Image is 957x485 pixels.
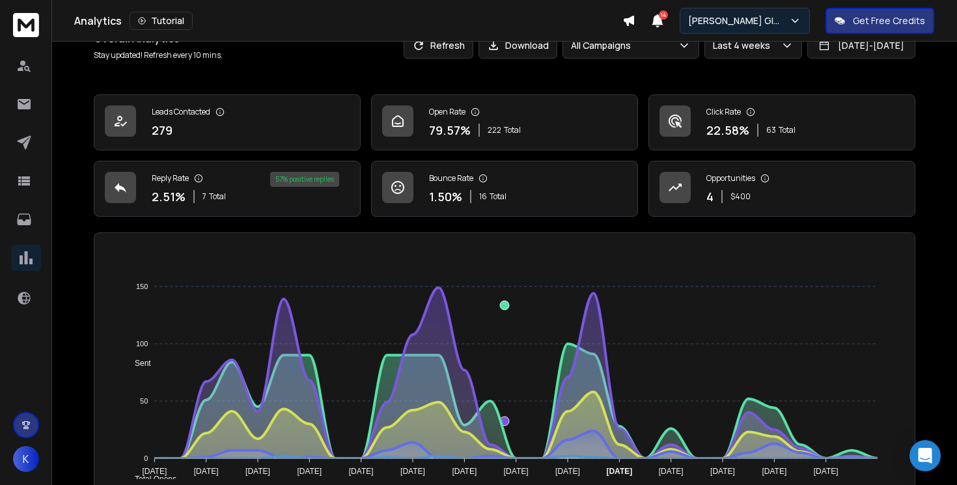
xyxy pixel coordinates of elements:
p: Stay updated! Refresh every 10 mins. [94,50,223,61]
p: Leads Contacted [152,107,210,117]
p: Last 4 weeks [713,39,775,52]
div: Open Intercom Messenger [909,440,941,471]
tspan: [DATE] [762,467,787,476]
span: Total [490,191,506,202]
tspan: [DATE] [555,467,580,476]
tspan: 150 [136,283,148,290]
p: $ 400 [730,191,751,202]
tspan: [DATE] [400,467,425,476]
p: Click Rate [706,107,741,117]
p: All Campaigns [571,39,636,52]
tspan: [DATE] [142,467,167,476]
button: Get Free Credits [825,8,934,34]
tspan: [DATE] [504,467,529,476]
button: Refresh [404,33,473,59]
tspan: [DATE] [194,467,219,476]
span: Total [779,125,796,135]
div: Analytics [74,12,622,30]
p: [PERSON_NAME] Global [688,14,789,27]
a: Bounce Rate1.50%16Total [371,161,638,217]
p: Open Rate [429,107,465,117]
tspan: 50 [140,397,148,405]
tspan: 100 [136,340,148,348]
button: K [13,446,39,472]
p: Opportunities [706,173,755,184]
a: Leads Contacted279 [94,94,361,150]
tspan: [DATE] [814,467,839,476]
tspan: [DATE] [659,467,684,476]
a: Reply Rate2.51%7Total57% positive replies [94,161,361,217]
span: 16 [479,191,487,202]
p: Refresh [430,39,465,52]
span: 7 [202,191,206,202]
tspan: 0 [144,454,148,462]
p: 1.50 % [429,187,462,206]
span: Sent [125,359,151,368]
tspan: [DATE] [710,467,735,476]
p: 4 [706,187,714,206]
p: Get Free Credits [853,14,925,27]
p: 22.58 % [706,121,749,139]
tspan: [DATE] [452,467,477,476]
button: Download [478,33,557,59]
p: Bounce Rate [429,173,473,184]
tspan: [DATE] [297,467,322,476]
span: Total [209,191,226,202]
a: Open Rate79.57%222Total [371,94,638,150]
span: Total [504,125,521,135]
span: 14 [659,10,668,20]
span: Total Opens [125,475,176,484]
button: [DATE]-[DATE] [807,33,915,59]
p: Download [505,39,549,52]
span: 63 [766,125,776,135]
tspan: [DATE] [607,467,633,476]
a: Opportunities4$400 [648,161,915,217]
div: 57 % positive replies [270,172,339,187]
a: Click Rate22.58%63Total [648,94,915,150]
p: 2.51 % [152,187,186,206]
tspan: [DATE] [245,467,270,476]
p: 79.57 % [429,121,471,139]
p: Reply Rate [152,173,189,184]
button: Tutorial [130,12,193,30]
tspan: [DATE] [349,467,374,476]
p: 279 [152,121,173,139]
span: 222 [488,125,501,135]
